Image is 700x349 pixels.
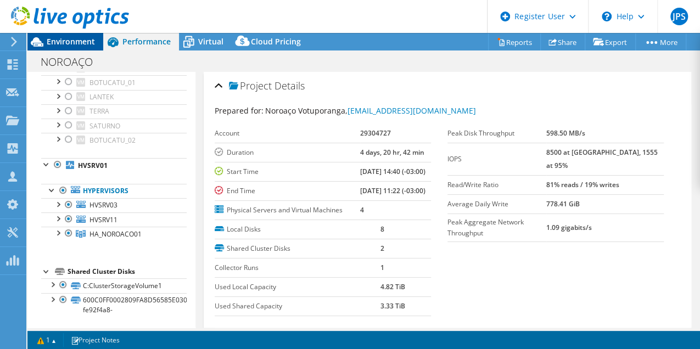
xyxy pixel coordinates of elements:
label: Shared Cluster Disks [215,243,380,254]
a: 1 [30,333,64,347]
span: HVSRV03 [89,200,117,210]
label: Read/Write Ratio [447,179,546,190]
label: Used Local Capacity [215,282,380,292]
span: Environment [47,36,95,47]
a: TERRA [41,104,187,119]
label: Duration [215,147,360,158]
a: [EMAIL_ADDRESS][DOMAIN_NAME] [348,105,476,116]
label: Peak Disk Throughput [447,128,546,139]
b: 3.33 TiB [380,301,405,311]
a: Share [540,33,585,50]
label: Physical Servers and Virtual Machines [215,205,360,216]
span: [PERSON_NAME] [89,64,141,73]
b: [DATE] 11:22 (-03:00) [360,186,425,195]
b: 1.09 gigabits/s [546,223,592,232]
b: 8 [380,224,384,234]
b: 4.82 TiB [380,282,405,291]
a: Reports [488,33,541,50]
span: BOTUCATU_01 [89,78,136,87]
span: LANTEK [89,92,114,102]
label: Start Time [215,166,360,177]
a: Export [585,33,636,50]
a: More Information [215,327,279,336]
a: LANTEK [41,90,187,104]
label: Used Shared Capacity [215,301,380,312]
b: 4 [360,205,364,215]
b: 598.50 MB/s [546,128,585,138]
b: 8500 at [GEOGRAPHIC_DATA], 1555 at 95% [546,148,658,170]
span: Performance [122,36,171,47]
a: BOTUCATU_02 [41,133,187,147]
a: HVSRV11 [41,212,187,227]
span: SATURNO [89,121,120,131]
b: 81% reads / 19% writes [546,180,619,189]
b: 4 days, 20 hr, 42 min [360,148,424,157]
a: BOTUCATU_01 [41,75,187,89]
b: 29304727 [360,128,391,138]
span: HA_NOROACO01 [89,229,142,239]
a: More [635,33,686,50]
span: Virtual [198,36,223,47]
label: End Time [215,185,360,196]
span: TERRA [89,106,109,116]
b: HVSRV01 [78,161,108,170]
span: HVSRV11 [89,215,117,224]
span: BOTUCATU_02 [89,136,136,145]
a: 600C0FF0002809FA8D56585E03000000-fe92f4a8- [41,293,187,317]
b: [DATE] 14:40 (-03:00) [360,167,425,176]
label: Collector Runs [215,262,380,273]
a: HVSRV03 [41,198,187,212]
svg: \n [602,12,612,21]
label: Average Daily Write [447,199,546,210]
label: Account [215,128,360,139]
a: Project Notes [63,333,127,347]
label: Local Disks [215,224,380,235]
span: Cloud Pricing [251,36,301,47]
a: Hypervisors [41,184,187,198]
b: 1 [380,263,384,272]
span: Noroaço Votuporanga, [265,105,476,116]
a: SATURNO [41,119,187,133]
b: 2 [380,244,384,253]
a: HVSRV01 [41,158,187,172]
label: Prepared for: [215,105,264,116]
span: Details [275,79,305,92]
h1: NOROAÇO [36,56,110,68]
div: Shared Cluster Disks [68,265,187,278]
span: JPS [670,8,688,25]
b: 778.41 GiB [546,199,580,209]
label: IOPS [447,154,546,165]
span: Project [229,81,272,92]
a: HA_NOROACO01 [41,227,187,241]
a: C:ClusterStorageVolume1 [41,278,187,292]
label: Peak Aggregate Network Throughput [447,217,546,239]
